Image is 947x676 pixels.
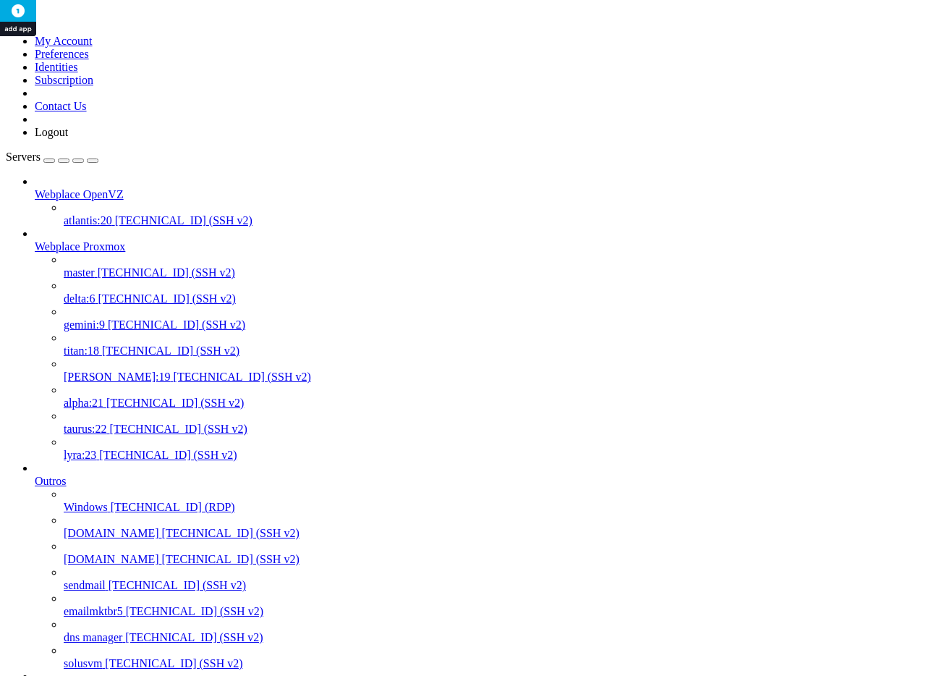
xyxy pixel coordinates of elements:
span: atlantis:20 [64,214,112,227]
li: [DOMAIN_NAME] [TECHNICAL_ID] (SSH v2) [64,514,941,540]
li: taurus:22 [TECHNICAL_ID] (SSH v2) [64,410,941,436]
span: [TECHNICAL_ID] (SSH v2) [106,397,244,409]
a: [DOMAIN_NAME] [TECHNICAL_ID] (SSH v2) [64,553,941,566]
a: sendmail [TECHNICAL_ID] (SSH v2) [64,579,941,592]
span: [TECHNICAL_ID] (SSH v2) [115,214,252,227]
span: titan:18 [64,345,99,357]
span: Webplace OpenVZ [35,188,124,200]
li: Webplace OpenVZ [35,175,941,227]
span: [TECHNICAL_ID] (SSH v2) [98,266,235,279]
span: [TECHNICAL_ID] (SSH v2) [126,605,263,617]
span: [TECHNICAL_ID] (RDP) [111,501,235,513]
span: [TECHNICAL_ID] (SSH v2) [108,318,245,331]
span: emailmktbr5 [64,605,123,617]
li: titan:18 [TECHNICAL_ID] (SSH v2) [64,331,941,358]
span: Webplace Proxmox [35,240,125,253]
li: master [TECHNICAL_ID] (SSH v2) [64,253,941,279]
span: [DOMAIN_NAME] [64,527,159,539]
a: Webplace OpenVZ [35,188,941,201]
a: gemini:9 [TECHNICAL_ID] (SSH v2) [64,318,941,331]
li: [PERSON_NAME]:19 [TECHNICAL_ID] (SSH v2) [64,358,941,384]
a: My Account [35,35,93,47]
span: [TECHNICAL_ID] (SSH v2) [102,345,239,357]
span: [TECHNICAL_ID] (SSH v2) [174,371,311,383]
li: [DOMAIN_NAME] [TECHNICAL_ID] (SSH v2) [64,540,941,566]
a: Preferences [35,48,89,60]
li: emailmktbr5 [TECHNICAL_ID] (SSH v2) [64,592,941,618]
a: Subscription [35,74,93,86]
a: Logout [35,126,68,138]
span: Servers [6,151,41,163]
span: delta:6 [64,292,95,305]
a: atlantis:20 [TECHNICAL_ID] (SSH v2) [64,214,941,227]
span: [TECHNICAL_ID] (SSH v2) [109,579,246,591]
li: Windows [TECHNICAL_ID] (RDP) [64,488,941,514]
span: [TECHNICAL_ID] (SSH v2) [162,527,300,539]
span: lyra:23 [64,449,96,461]
span: [TECHNICAL_ID] (SSH v2) [125,631,263,643]
li: dns manager [TECHNICAL_ID] (SSH v2) [64,618,941,644]
a: alpha:21 [TECHNICAL_ID] (SSH v2) [64,397,941,410]
span: [TECHNICAL_ID] (SSH v2) [105,657,242,669]
span: dns manager [64,631,122,643]
a: Webplace Proxmox [35,240,941,253]
span: Outros [35,475,67,487]
li: solusvm [TECHNICAL_ID] (SSH v2) [64,644,941,670]
li: delta:6 [TECHNICAL_ID] (SSH v2) [64,279,941,305]
a: dns manager [TECHNICAL_ID] (SSH v2) [64,631,941,644]
span: [TECHNICAL_ID] (SSH v2) [98,292,236,305]
li: sendmail [TECHNICAL_ID] (SSH v2) [64,566,941,592]
a: taurus:22 [TECHNICAL_ID] (SSH v2) [64,423,941,436]
span: gemini:9 [64,318,105,331]
a: titan:18 [TECHNICAL_ID] (SSH v2) [64,345,941,358]
span: [TECHNICAL_ID] (SSH v2) [162,553,300,565]
a: Contact Us [35,100,87,112]
span: master [64,266,95,279]
a: Outros [35,475,941,488]
span: taurus:22 [64,423,107,435]
li: lyra:23 [TECHNICAL_ID] (SSH v2) [64,436,941,462]
span: [TECHNICAL_ID] (SSH v2) [99,449,237,461]
a: lyra:23 [TECHNICAL_ID] (SSH v2) [64,449,941,462]
a: Identities [35,61,78,73]
a: solusvm [TECHNICAL_ID] (SSH v2) [64,657,941,670]
span: alpha:21 [64,397,103,409]
span: [PERSON_NAME]:19 [64,371,171,383]
a: Windows [TECHNICAL_ID] (RDP) [64,501,941,514]
span: solusvm [64,657,102,669]
span: [DOMAIN_NAME] [64,553,159,565]
span: sendmail [64,579,106,591]
a: [DOMAIN_NAME] [TECHNICAL_ID] (SSH v2) [64,527,941,540]
span: Windows [64,501,108,513]
a: master [TECHNICAL_ID] (SSH v2) [64,266,941,279]
li: gemini:9 [TECHNICAL_ID] (SSH v2) [64,305,941,331]
span: [TECHNICAL_ID] (SSH v2) [110,423,247,435]
li: atlantis:20 [TECHNICAL_ID] (SSH v2) [64,201,941,227]
a: [PERSON_NAME]:19 [TECHNICAL_ID] (SSH v2) [64,371,941,384]
li: alpha:21 [TECHNICAL_ID] (SSH v2) [64,384,941,410]
li: Outros [35,462,941,670]
a: Servers [6,151,98,163]
a: emailmktbr5 [TECHNICAL_ID] (SSH v2) [64,605,941,618]
a: delta:6 [TECHNICAL_ID] (SSH v2) [64,292,941,305]
li: Webplace Proxmox [35,227,941,462]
